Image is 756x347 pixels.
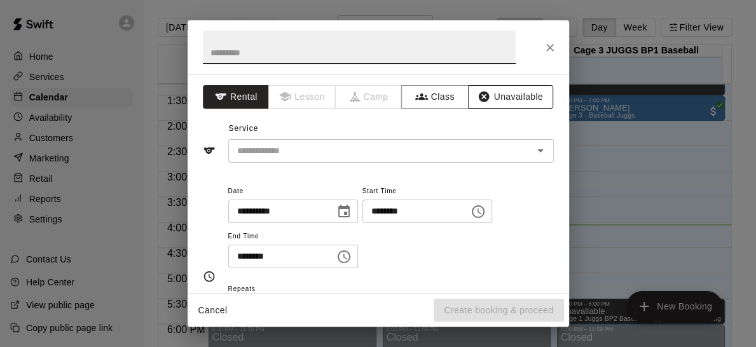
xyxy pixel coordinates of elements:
span: Date [228,183,358,200]
button: Choose time, selected time is 5:30 PM [331,244,357,269]
span: Camps can only be created in the Services page [336,85,402,109]
button: Cancel [193,299,233,322]
button: Close [539,36,561,59]
button: Rental [203,85,270,109]
span: Start Time [362,183,492,200]
span: End Time [228,228,358,245]
span: Lessons must be created in the Services page first [269,85,336,109]
svg: Timing [203,270,216,283]
button: Open [532,142,549,160]
span: Repeats [228,281,306,298]
button: Class [401,85,468,109]
span: Service [228,124,258,133]
svg: Service [203,144,216,157]
button: Unavailable [468,85,553,109]
button: Choose date, selected date is Oct 11, 2025 [331,199,357,224]
button: Choose time, selected time is 4:00 PM [465,199,491,224]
